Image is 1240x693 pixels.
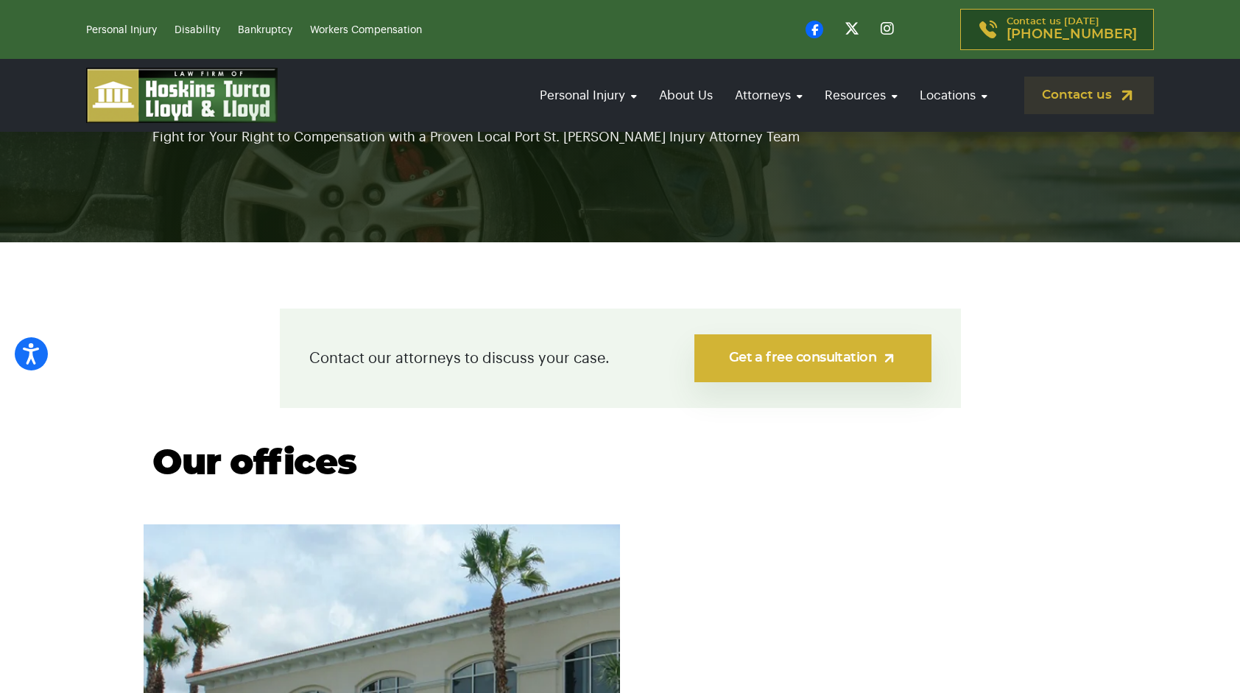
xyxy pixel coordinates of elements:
a: Get a free consultation [694,334,931,382]
span: [PHONE_NUMBER] [1007,27,1137,42]
h2: Our offices [152,445,1088,484]
a: Personal Injury [86,25,157,35]
p: Contact us [DATE] [1007,17,1137,42]
div: Contact our attorneys to discuss your case. [280,309,961,408]
a: Locations [912,74,995,116]
a: Bankruptcy [238,25,292,35]
a: Workers Compensation [310,25,422,35]
a: Contact us [DATE][PHONE_NUMBER] [960,9,1154,50]
img: arrow-up-right-light.svg [881,351,897,366]
img: logo [86,68,278,123]
a: About Us [652,74,720,116]
a: Contact us [1024,77,1154,114]
a: Personal Injury [532,74,644,116]
a: Attorneys [728,74,810,116]
a: Resources [817,74,905,116]
a: Disability [175,25,220,35]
